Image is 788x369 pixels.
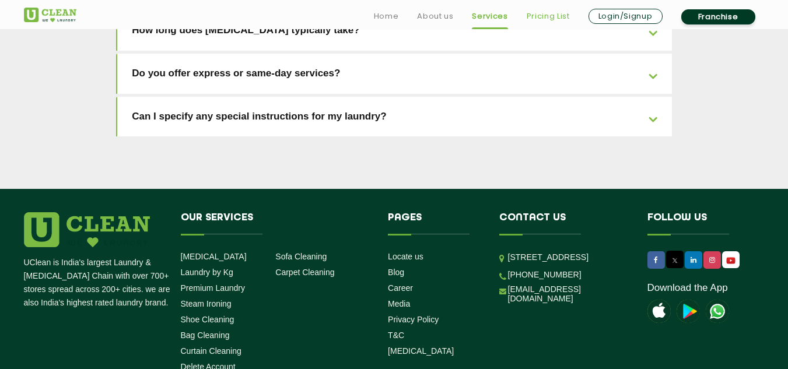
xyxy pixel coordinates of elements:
[24,8,76,22] img: UClean Laundry and Dry Cleaning
[388,268,404,277] a: Blog
[388,299,410,308] a: Media
[181,299,232,308] a: Steam Ironing
[647,212,750,234] h4: Follow us
[388,212,482,234] h4: Pages
[275,252,327,261] a: Sofa Cleaning
[647,282,728,294] a: Download the App
[181,268,233,277] a: Laundry by Kg
[275,268,334,277] a: Carpet Cleaning
[706,300,729,323] img: UClean Laundry and Dry Cleaning
[527,9,570,23] a: Pricing List
[388,283,413,293] a: Career
[499,212,630,234] h4: Contact us
[181,212,371,234] h4: Our Services
[181,315,234,324] a: Shoe Cleaning
[181,252,247,261] a: [MEDICAL_DATA]
[647,300,671,323] img: apple-icon.png
[388,252,423,261] a: Locate us
[117,10,672,51] a: How long does [MEDICAL_DATA] typically take?
[723,254,738,266] img: UClean Laundry and Dry Cleaning
[24,212,150,247] img: logo.png
[388,331,404,340] a: T&C
[374,9,399,23] a: Home
[117,97,672,137] a: Can I specify any special instructions for my laundry?
[508,270,582,279] a: [PHONE_NUMBER]
[181,346,241,356] a: Curtain Cleaning
[472,9,507,23] a: Services
[181,283,246,293] a: Premium Laundry
[388,315,439,324] a: Privacy Policy
[117,54,672,94] a: Do you offer express or same-day services?
[677,300,700,323] img: playstoreicon.png
[681,9,755,24] a: Franchise
[388,346,454,356] a: [MEDICAL_DATA]
[181,331,230,340] a: Bag Cleaning
[24,256,172,310] p: UClean is India's largest Laundry & [MEDICAL_DATA] Chain with over 700+ stores spread across 200+...
[417,9,453,23] a: About us
[508,251,630,264] p: [STREET_ADDRESS]
[508,284,630,303] a: [EMAIL_ADDRESS][DOMAIN_NAME]
[589,9,663,24] a: Login/Signup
